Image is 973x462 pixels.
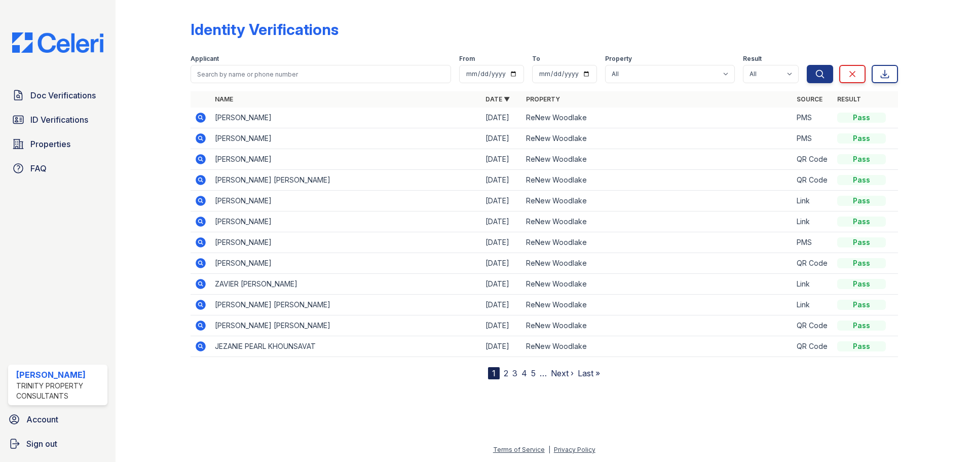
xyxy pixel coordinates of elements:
div: Pass [837,133,886,144]
td: PMS [793,232,833,253]
td: [PERSON_NAME] [211,191,481,211]
a: Source [797,95,822,103]
td: PMS [793,128,833,149]
a: Sign out [4,434,111,454]
td: Link [793,274,833,295]
td: [PERSON_NAME] [211,108,481,128]
div: Pass [837,217,886,227]
td: Link [793,295,833,315]
a: Date ▼ [485,95,510,103]
span: ID Verifications [30,114,88,126]
a: Last » [578,368,600,378]
a: Doc Verifications [8,85,107,105]
td: [PERSON_NAME] [211,211,481,232]
td: [DATE] [481,274,522,295]
div: Pass [837,237,886,247]
td: [DATE] [481,253,522,274]
label: Applicant [191,55,219,63]
td: [PERSON_NAME] [211,128,481,149]
label: To [532,55,540,63]
div: Trinity Property Consultants [16,381,103,401]
div: Pass [837,279,886,289]
td: [DATE] [481,170,522,191]
div: [PERSON_NAME] [16,369,103,381]
div: Pass [837,341,886,351]
td: QR Code [793,149,833,170]
td: ReNew Woodlake [522,128,793,149]
div: Pass [837,321,886,331]
td: ReNew Woodlake [522,191,793,211]
div: Pass [837,300,886,310]
td: [PERSON_NAME] [211,149,481,170]
td: ReNew Woodlake [522,108,793,128]
td: ReNew Woodlake [522,295,793,315]
a: ID Verifications [8,110,107,130]
td: Link [793,211,833,232]
a: Account [4,409,111,430]
div: Pass [837,196,886,206]
td: [DATE] [481,295,522,315]
a: Result [837,95,861,103]
td: Link [793,191,833,211]
a: 3 [512,368,517,378]
td: ReNew Woodlake [522,253,793,274]
div: Pass [837,113,886,123]
td: [PERSON_NAME] [PERSON_NAME] [211,295,481,315]
td: ReNew Woodlake [522,211,793,232]
td: [PERSON_NAME] [PERSON_NAME] [211,170,481,191]
td: [PERSON_NAME] [211,232,481,253]
a: FAQ [8,158,107,179]
a: Properties [8,134,107,154]
td: QR Code [793,336,833,357]
td: ZAVIER [PERSON_NAME] [211,274,481,295]
td: [DATE] [481,211,522,232]
td: [DATE] [481,128,522,149]
td: [PERSON_NAME] [PERSON_NAME] [211,315,481,336]
span: Sign out [26,438,57,450]
label: Property [605,55,632,63]
td: ReNew Woodlake [522,336,793,357]
td: [DATE] [481,232,522,253]
td: ReNew Woodlake [522,232,793,253]
div: | [548,446,550,453]
td: [DATE] [481,191,522,211]
label: Result [743,55,762,63]
span: Doc Verifications [30,89,96,101]
td: QR Code [793,253,833,274]
div: Pass [837,175,886,185]
input: Search by name or phone number [191,65,451,83]
td: [DATE] [481,336,522,357]
a: 5 [531,368,536,378]
span: FAQ [30,162,47,174]
td: JEZANIE PEARL KHOUNSAVAT [211,336,481,357]
td: ReNew Woodlake [522,315,793,336]
span: … [540,367,547,379]
td: ReNew Woodlake [522,170,793,191]
label: From [459,55,475,63]
a: Name [215,95,233,103]
td: [PERSON_NAME] [211,253,481,274]
div: Pass [837,154,886,164]
td: [DATE] [481,149,522,170]
td: [DATE] [481,315,522,336]
td: ReNew Woodlake [522,274,793,295]
img: CE_Logo_Blue-a8612792a0a2168367f1c8372b55b34899dd931a85d93a1a3d3e32e68fde9ad4.png [4,32,111,53]
div: Pass [837,258,886,268]
span: Properties [30,138,70,150]
td: QR Code [793,170,833,191]
a: Next › [551,368,574,378]
div: 1 [488,367,500,379]
a: Property [526,95,560,103]
span: Account [26,413,58,425]
td: PMS [793,108,833,128]
a: Privacy Policy [554,446,595,453]
div: Identity Verifications [191,20,339,39]
td: QR Code [793,315,833,336]
a: Terms of Service [493,446,545,453]
td: ReNew Woodlake [522,149,793,170]
td: [DATE] [481,108,522,128]
a: 4 [521,368,527,378]
a: 2 [504,368,508,378]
